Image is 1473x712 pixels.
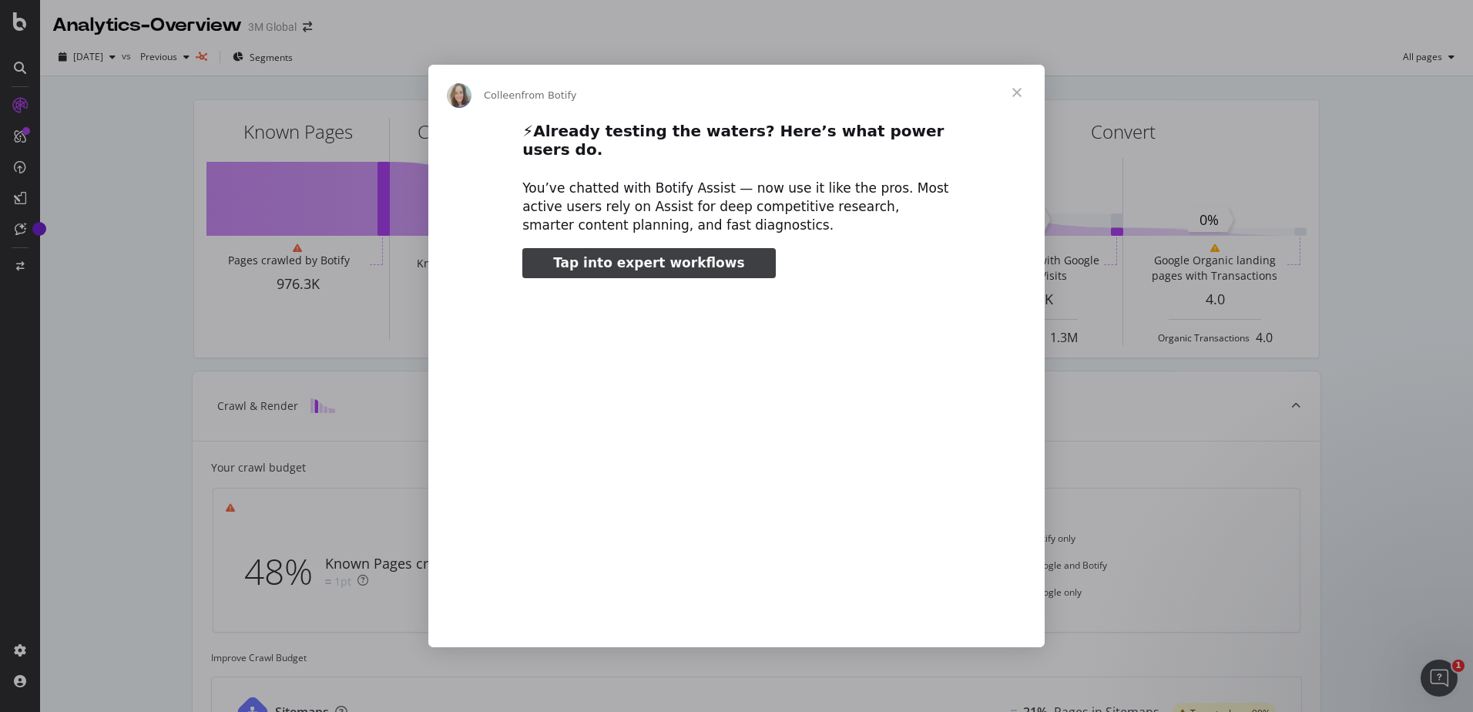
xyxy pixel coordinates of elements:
span: from Botify [522,89,577,101]
video: Play video [415,291,1058,613]
h2: ⚡ [522,121,951,169]
span: Close [989,65,1045,120]
div: You’ve chatted with Botify Assist — now use it like the pros. Most active users rely on Assist fo... [522,180,951,234]
b: Already testing the waters? Here’s what power users do. [522,122,944,160]
span: Colleen [484,89,522,101]
a: Tap into expert workflows [522,248,775,279]
img: Profile image for Colleen [447,83,471,108]
span: Tap into expert workflows [553,255,744,270]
